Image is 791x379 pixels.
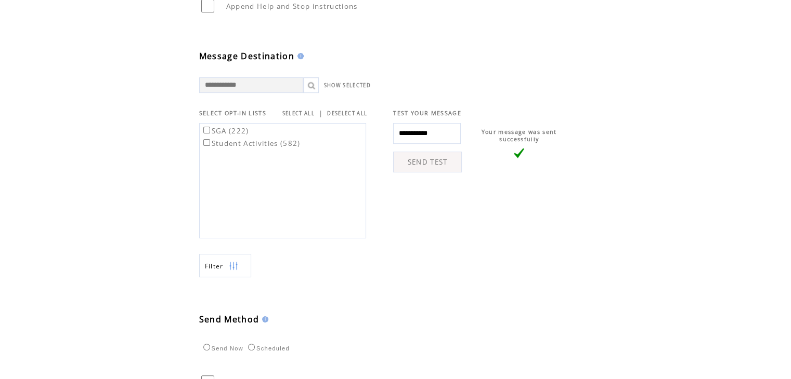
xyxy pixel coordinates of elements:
[199,314,260,325] span: Send Method
[203,344,210,350] input: Send Now
[201,126,249,136] label: SGA (222)
[248,344,255,350] input: Scheduled
[324,82,371,89] a: SHOW SELECTED
[319,109,323,118] span: |
[393,110,461,117] span: TEST YOUR MESSAGE
[482,128,557,143] span: Your message was sent successfully
[203,139,210,146] input: Student Activities (582)
[201,345,243,351] label: Send Now
[229,254,238,278] img: filters.png
[203,127,210,133] input: SGA (222)
[199,254,251,277] a: Filter
[282,110,315,117] a: SELECT ALL
[199,110,266,117] span: SELECT OPT-IN LISTS
[514,148,524,158] img: vLarge.png
[201,139,301,148] label: Student Activities (582)
[393,152,462,172] a: SEND TEST
[199,50,294,62] span: Message Destination
[294,53,304,59] img: help.gif
[245,345,290,351] label: Scheduled
[226,2,358,11] span: Append Help and Stop instructions
[259,316,268,322] img: help.gif
[205,262,224,270] span: Show filters
[327,110,367,117] a: DESELECT ALL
